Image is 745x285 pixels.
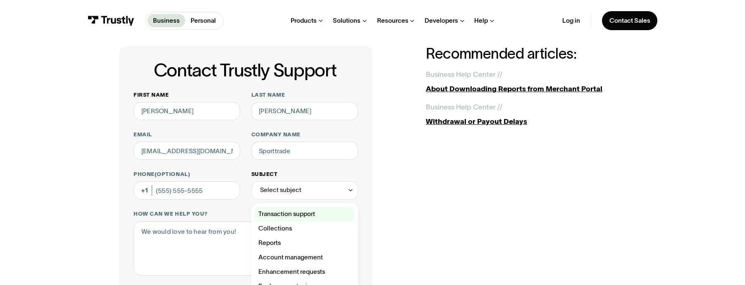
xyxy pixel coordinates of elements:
div: Solutions [333,17,361,25]
div: Business Help Center / [426,69,500,80]
a: Personal [185,14,221,27]
a: Contact Sales [602,11,657,30]
p: Business [153,16,180,26]
input: ASPcorp [251,142,358,160]
p: Personal [191,16,216,26]
span: Account management [258,252,323,263]
span: Enhancement requests [258,266,325,277]
label: How can we help you? [134,210,358,218]
div: Contact Sales [609,17,650,25]
label: Phone [134,171,240,178]
span: Collections [258,223,292,234]
a: Log in [562,17,580,25]
input: alex@mail.com [134,142,240,160]
img: Trustly Logo [88,16,135,26]
span: Reports [258,237,281,248]
label: Subject [251,171,358,178]
span: Transaction support [258,209,315,219]
div: Help [474,17,488,25]
h2: Recommended articles: [426,46,626,62]
div: / [500,102,502,112]
a: Business Help Center //Withdrawal or Payout Delays [426,102,626,127]
div: Resources [377,17,408,25]
input: Alex [134,102,240,120]
label: First name [134,91,240,99]
div: Products [291,17,317,25]
div: About Downloading Reports from Merchant Portal [426,83,626,94]
input: (555) 555-5555 [134,181,240,199]
label: Last name [251,91,358,99]
label: Company name [251,131,358,138]
input: Howard [251,102,358,120]
div: Withdrawal or Payout Delays [426,116,626,127]
a: Business Help Center //About Downloading Reports from Merchant Portal [426,69,626,94]
div: Developers [425,17,458,25]
label: Email [134,131,240,138]
span: (Optional) [155,171,190,177]
a: Business [148,14,185,27]
div: / [500,69,502,80]
h1: Contact Trustly Support [132,60,358,80]
div: Select subject [251,181,358,199]
div: Select subject [260,185,301,195]
div: Business Help Center / [426,102,500,112]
